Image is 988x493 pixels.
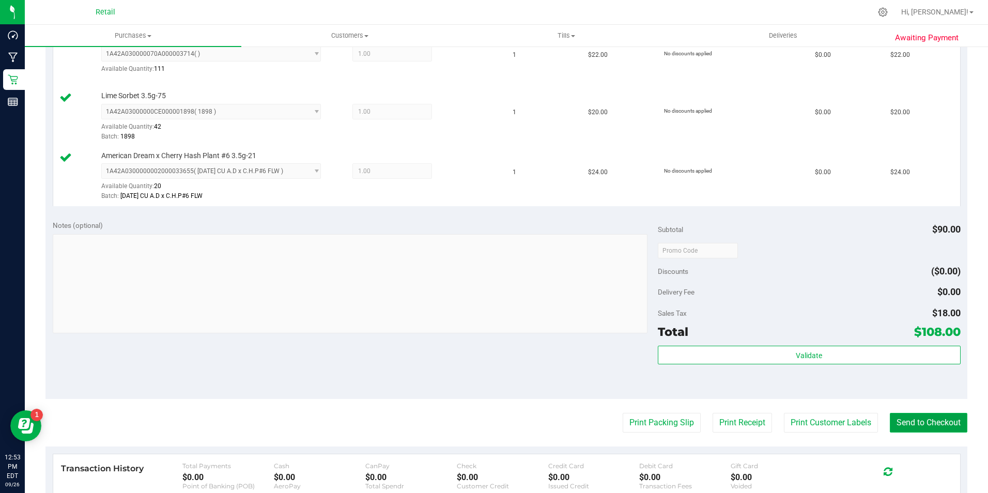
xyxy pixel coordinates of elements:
[658,346,961,364] button: Validate
[658,243,738,258] input: Promo Code
[890,167,910,177] span: $24.00
[53,221,103,229] span: Notes (optional)
[895,32,959,44] span: Awaiting Payment
[101,61,333,82] div: Available Quantity:
[365,472,457,482] div: $0.00
[937,286,961,297] span: $0.00
[8,30,18,40] inline-svg: Dashboard
[548,462,640,470] div: Credit Card
[10,410,41,441] iframe: Resource center
[458,25,675,47] a: Tills
[101,133,119,140] span: Batch:
[731,462,822,470] div: Gift Card
[457,462,548,470] div: Check
[242,31,457,40] span: Customers
[274,482,365,490] div: AeroPay
[784,413,878,433] button: Print Customer Labels
[658,262,688,281] span: Discounts
[658,225,683,234] span: Subtotal
[8,74,18,85] inline-svg: Retail
[588,50,608,60] span: $22.00
[120,133,135,140] span: 1898
[96,8,115,17] span: Retail
[901,8,968,16] span: Hi, [PERSON_NAME]!
[513,167,516,177] span: 1
[182,472,274,482] div: $0.00
[664,108,712,114] span: No discounts applied
[457,482,548,490] div: Customer Credit
[755,31,811,40] span: Deliveries
[914,325,961,339] span: $108.00
[120,192,203,199] span: [DATE] CU A.D x C.H.P#6 FLW
[890,107,910,117] span: $20.00
[101,192,119,199] span: Batch:
[274,462,365,470] div: Cash
[5,481,20,488] p: 09/26
[182,462,274,470] div: Total Payments
[658,325,688,339] span: Total
[154,182,161,190] span: 20
[639,472,731,482] div: $0.00
[30,409,43,421] iframe: Resource center unread badge
[796,351,822,360] span: Validate
[890,413,967,433] button: Send to Checkout
[182,482,274,490] div: Point of Banking (POB)
[548,482,640,490] div: Issued Credit
[274,472,365,482] div: $0.00
[101,91,166,101] span: Lime Sorbet 3.5g-75
[932,224,961,235] span: $90.00
[154,65,165,72] span: 111
[588,167,608,177] span: $24.00
[101,179,333,199] div: Available Quantity:
[459,31,674,40] span: Tills
[876,7,889,17] div: Manage settings
[154,123,161,130] span: 42
[664,51,712,56] span: No discounts applied
[588,107,608,117] span: $20.00
[639,482,731,490] div: Transaction Fees
[658,309,687,317] span: Sales Tax
[815,50,831,60] span: $0.00
[101,119,333,140] div: Available Quantity:
[8,52,18,63] inline-svg: Manufacturing
[731,482,822,490] div: Voided
[713,413,772,433] button: Print Receipt
[931,266,961,276] span: ($0.00)
[8,97,18,107] inline-svg: Reports
[513,107,516,117] span: 1
[365,482,457,490] div: Total Spendr
[241,25,458,47] a: Customers
[815,107,831,117] span: $0.00
[25,25,241,47] a: Purchases
[731,472,822,482] div: $0.00
[623,413,701,433] button: Print Packing Slip
[658,288,694,296] span: Delivery Fee
[457,472,548,482] div: $0.00
[675,25,891,47] a: Deliveries
[664,168,712,174] span: No discounts applied
[25,31,241,40] span: Purchases
[548,472,640,482] div: $0.00
[932,307,961,318] span: $18.00
[101,151,256,161] span: American Dream x Cherry Hash Plant #6 3.5g-21
[639,462,731,470] div: Debit Card
[365,462,457,470] div: CanPay
[815,167,831,177] span: $0.00
[890,50,910,60] span: $22.00
[513,50,516,60] span: 1
[5,453,20,481] p: 12:53 PM EDT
